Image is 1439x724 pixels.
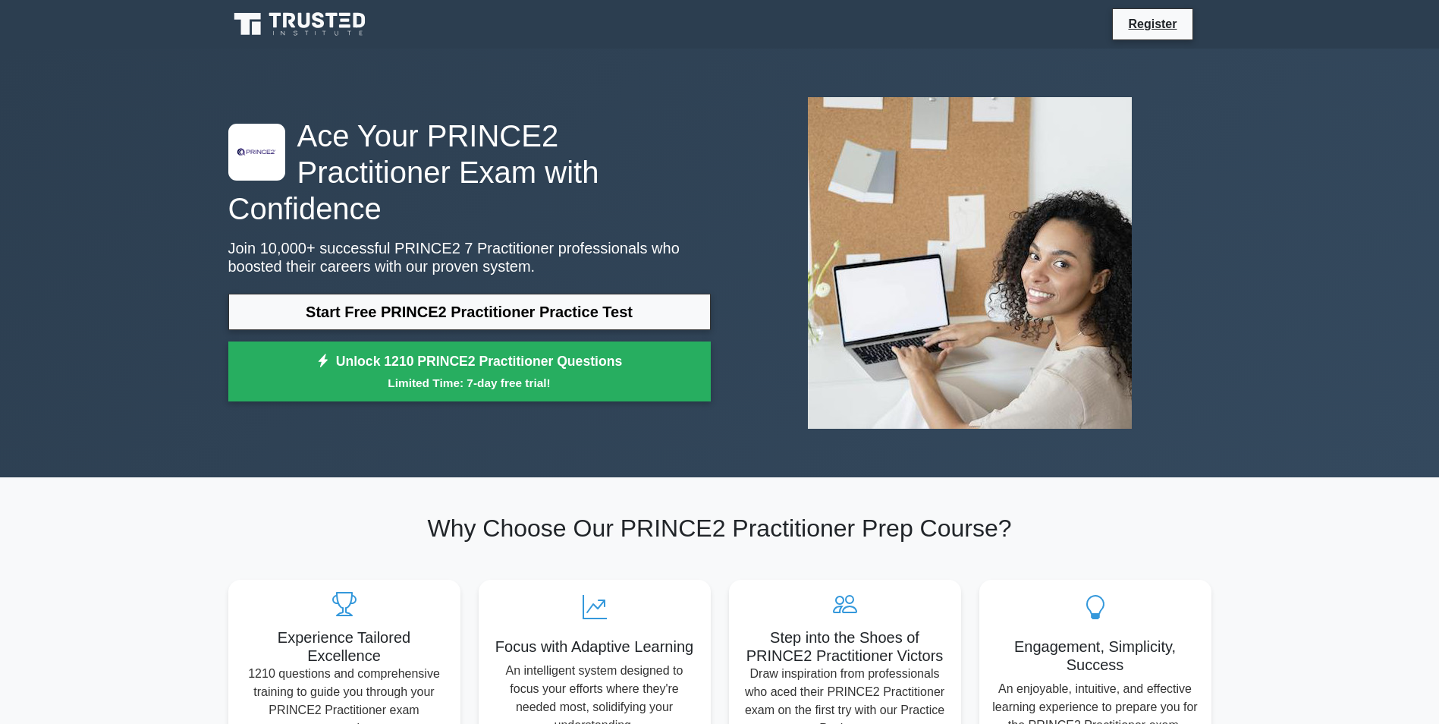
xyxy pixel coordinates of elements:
[247,374,692,392] small: Limited Time: 7-day free trial!
[228,514,1211,543] h2: Why Choose Our PRINCE2 Practitioner Prep Course?
[240,628,448,665] h5: Experience Tailored Excellence
[1119,14,1186,33] a: Register
[491,637,699,656] h5: Focus with Adaptive Learning
[228,118,711,227] h1: Ace Your PRINCE2 Practitioner Exam with Confidence
[741,628,949,665] h5: Step into the Shoes of PRINCE2 Practitioner Victors
[991,637,1199,674] h5: Engagement, Simplicity, Success
[228,239,711,275] p: Join 10,000+ successful PRINCE2 7 Practitioner professionals who boosted their careers with our p...
[228,342,711,402] a: Unlock 1210 PRINCE2 Practitioner QuestionsLimited Time: 7-day free trial!
[228,294,711,330] a: Start Free PRINCE2 Practitioner Practice Test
